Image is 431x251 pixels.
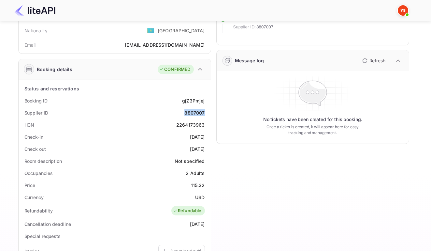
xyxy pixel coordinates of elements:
span: 8807007 [256,24,273,30]
div: Not specified [175,158,205,165]
div: [DATE] [190,221,205,227]
div: [GEOGRAPHIC_DATA] [158,27,205,34]
img: LiteAPI Logo [14,5,55,16]
div: 2 Adults [186,170,205,177]
div: Occupancies [24,170,53,177]
div: Nationality [24,27,48,34]
div: Refundability [24,207,53,214]
div: Currency [24,194,44,201]
div: Special requests [24,233,61,240]
div: 115.32 [191,182,205,189]
div: Refundable [173,208,202,214]
div: Check out [24,146,46,152]
div: Check-in [24,133,43,140]
div: Booking ID [24,97,48,104]
p: Once a ticket is created, it will appear here for easy tracking and management. [261,124,364,136]
div: Booking details [37,66,72,73]
div: [DATE] 14:29 [378,14,404,33]
p: Refresh [369,57,385,64]
p: No tickets have been created for this booking. [263,116,362,123]
div: Room description [24,158,62,165]
div: gjZ3Pmjej [182,97,205,104]
div: [DATE] [190,146,205,152]
div: [EMAIL_ADDRESS][DOMAIN_NAME] [125,41,205,48]
div: Email [24,41,36,48]
span: Supplier ID: [233,24,256,30]
div: Supplier ID [24,109,48,116]
div: CONFIRMED [159,66,190,73]
div: Message log [235,57,264,64]
div: Price [24,182,36,189]
div: Cancellation deadline [24,221,71,227]
div: HCN [24,121,35,128]
div: 2264173963 [176,121,205,128]
img: Yandex Support [398,5,408,16]
button: Refresh [358,55,388,66]
div: [DATE] [190,133,205,140]
div: USD [195,194,205,201]
div: 8807007 [184,109,205,116]
div: Status and reservations [24,85,79,92]
span: United States [147,24,154,36]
